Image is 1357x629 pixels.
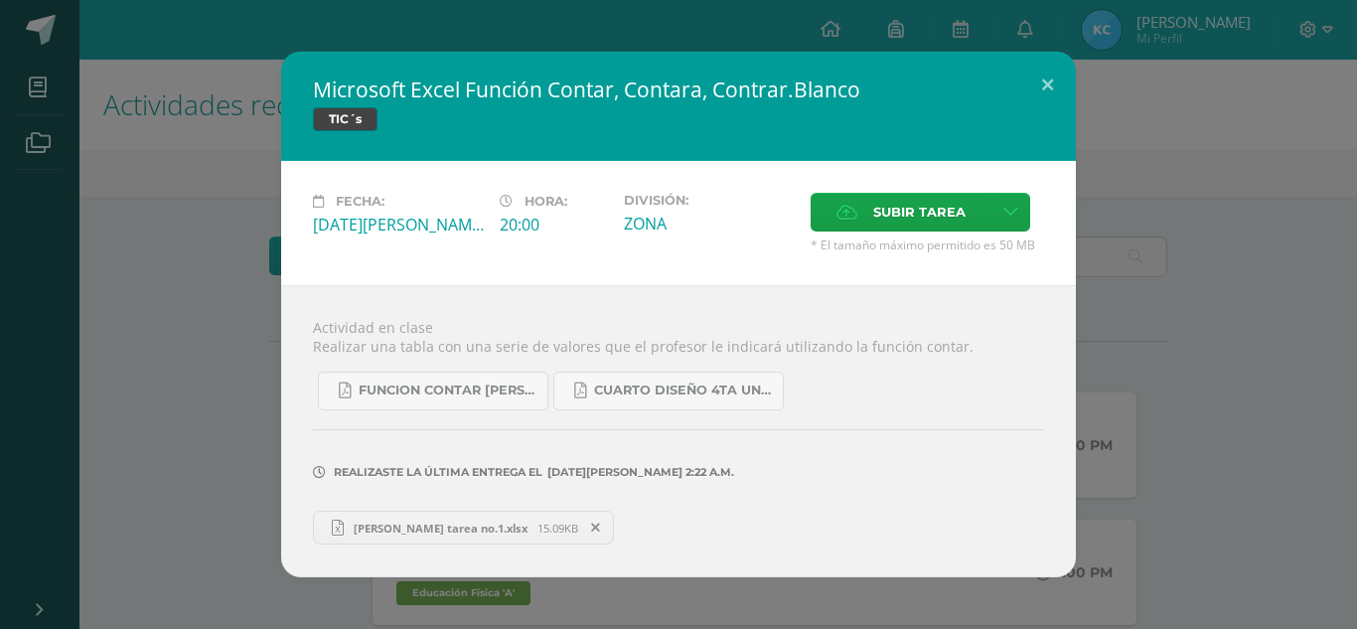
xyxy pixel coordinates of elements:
[359,383,537,398] span: FUNCION CONTAR [PERSON_NAME]..pdf
[500,214,608,236] div: 20:00
[281,285,1076,577] div: Actividad en clase Realizar una tabla con una serie de valores que el profesor le indicará utiliz...
[313,107,377,131] span: TIC´s
[334,465,542,479] span: Realizaste la última entrega el
[313,511,614,545] a: [PERSON_NAME] tarea no.1.xlsx 15.09KB
[553,372,784,410] a: CUARTO DISEÑO 4TA UNIDAD.pdf
[624,193,795,208] label: División:
[318,372,548,410] a: FUNCION CONTAR [PERSON_NAME]..pdf
[1019,52,1076,119] button: Close (Esc)
[313,76,1044,103] h2: Microsoft Excel Función Contar, Contara, Contrar.Blanco
[873,194,966,231] span: Subir tarea
[336,194,384,209] span: Fecha:
[594,383,773,398] span: CUARTO DISEÑO 4TA UNIDAD.pdf
[542,472,734,473] span: [DATE][PERSON_NAME] 2:22 a.m.
[624,213,795,235] div: ZONA
[537,521,578,536] span: 15.09KB
[525,194,567,209] span: Hora:
[344,521,537,536] span: [PERSON_NAME] tarea no.1.xlsx
[579,517,613,539] span: Remover entrega
[313,214,484,236] div: [DATE][PERSON_NAME]
[811,236,1044,253] span: * El tamaño máximo permitido es 50 MB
